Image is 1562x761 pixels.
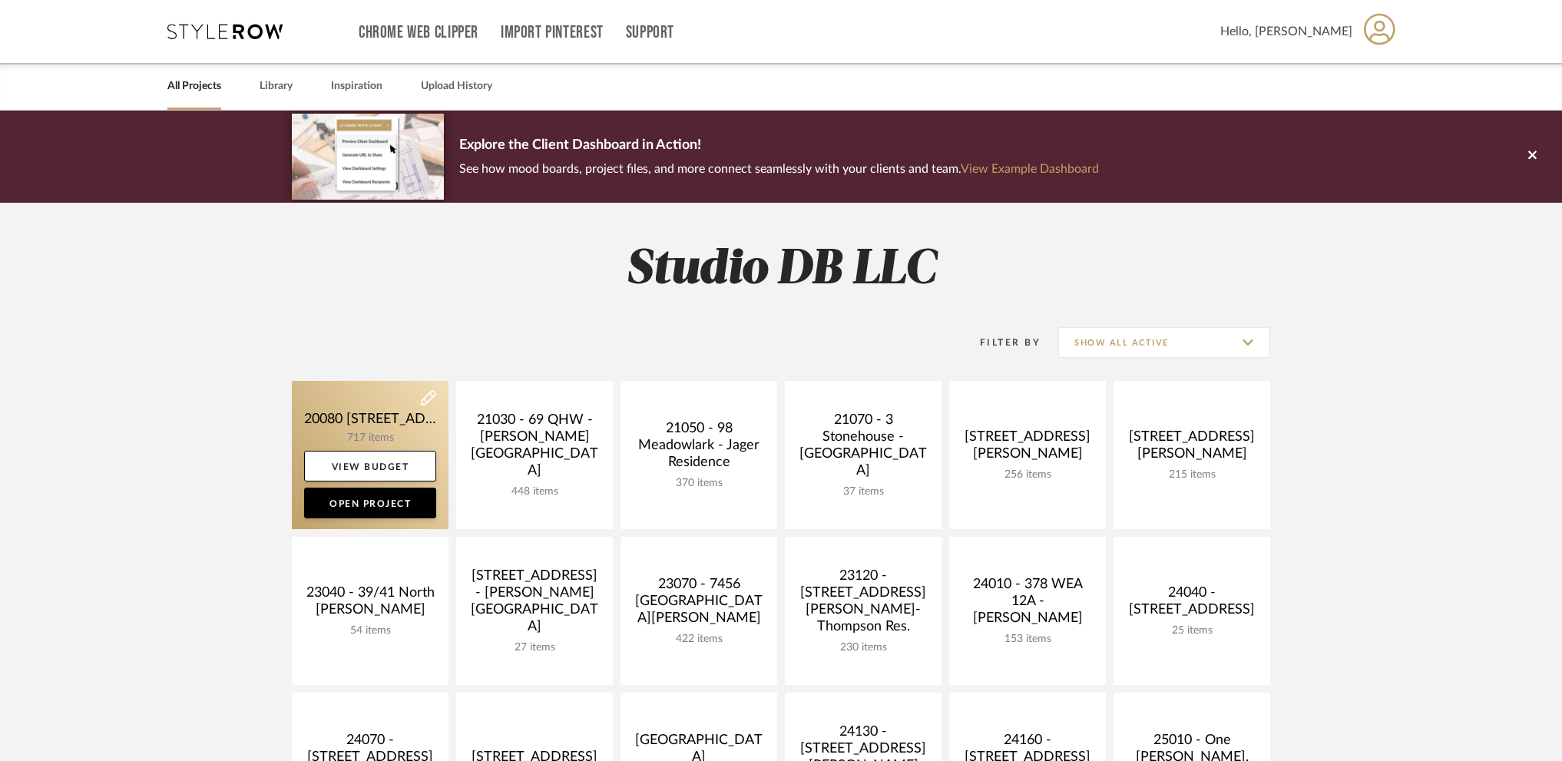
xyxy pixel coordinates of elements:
div: 230 items [797,641,929,654]
div: 215 items [1126,468,1258,481]
div: 256 items [961,468,1094,481]
a: Upload History [421,76,492,97]
div: 422 items [633,633,765,646]
a: View Budget [304,451,436,481]
div: [STREET_ADDRESS][PERSON_NAME] [961,428,1094,468]
a: Import Pinterest [501,26,604,39]
div: 21070 - 3 Stonehouse - [GEOGRAPHIC_DATA] [797,412,929,485]
div: 54 items [304,624,436,637]
a: All Projects [167,76,221,97]
div: 153 items [961,633,1094,646]
a: Library [260,76,293,97]
div: 370 items [633,477,765,490]
a: Open Project [304,488,436,518]
p: See how mood boards, project files, and more connect seamlessly with your clients and team. [459,158,1099,180]
div: 23120 - [STREET_ADDRESS][PERSON_NAME]-Thompson Res. [797,567,929,641]
h2: Studio DB LLC [228,241,1334,299]
div: 24010 - 378 WEA 12A - [PERSON_NAME] [961,576,1094,633]
div: 27 items [468,641,601,654]
a: Inspiration [331,76,382,97]
img: d5d033c5-7b12-40c2-a960-1ecee1989c38.png [292,114,444,199]
div: Filter By [960,335,1041,350]
a: View Example Dashboard [961,163,1099,175]
div: 448 items [468,485,601,498]
p: Explore the Client Dashboard in Action! [459,134,1099,158]
a: Chrome Web Clipper [359,26,478,39]
div: 23040 - 39/41 North [PERSON_NAME] [304,584,436,624]
a: Support [626,26,674,39]
span: Hello, [PERSON_NAME] [1220,22,1352,41]
div: 23070 - 7456 [GEOGRAPHIC_DATA][PERSON_NAME] [633,576,765,633]
div: [STREET_ADDRESS][PERSON_NAME] [1126,428,1258,468]
div: 25 items [1126,624,1258,637]
div: 37 items [797,485,929,498]
div: 21050 - 98 Meadowlark - Jager Residence [633,420,765,477]
div: 21030 - 69 QHW - [PERSON_NAME][GEOGRAPHIC_DATA] [468,412,601,485]
div: [STREET_ADDRESS] - [PERSON_NAME][GEOGRAPHIC_DATA] [468,567,601,641]
div: 24040 - [STREET_ADDRESS] [1126,584,1258,624]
